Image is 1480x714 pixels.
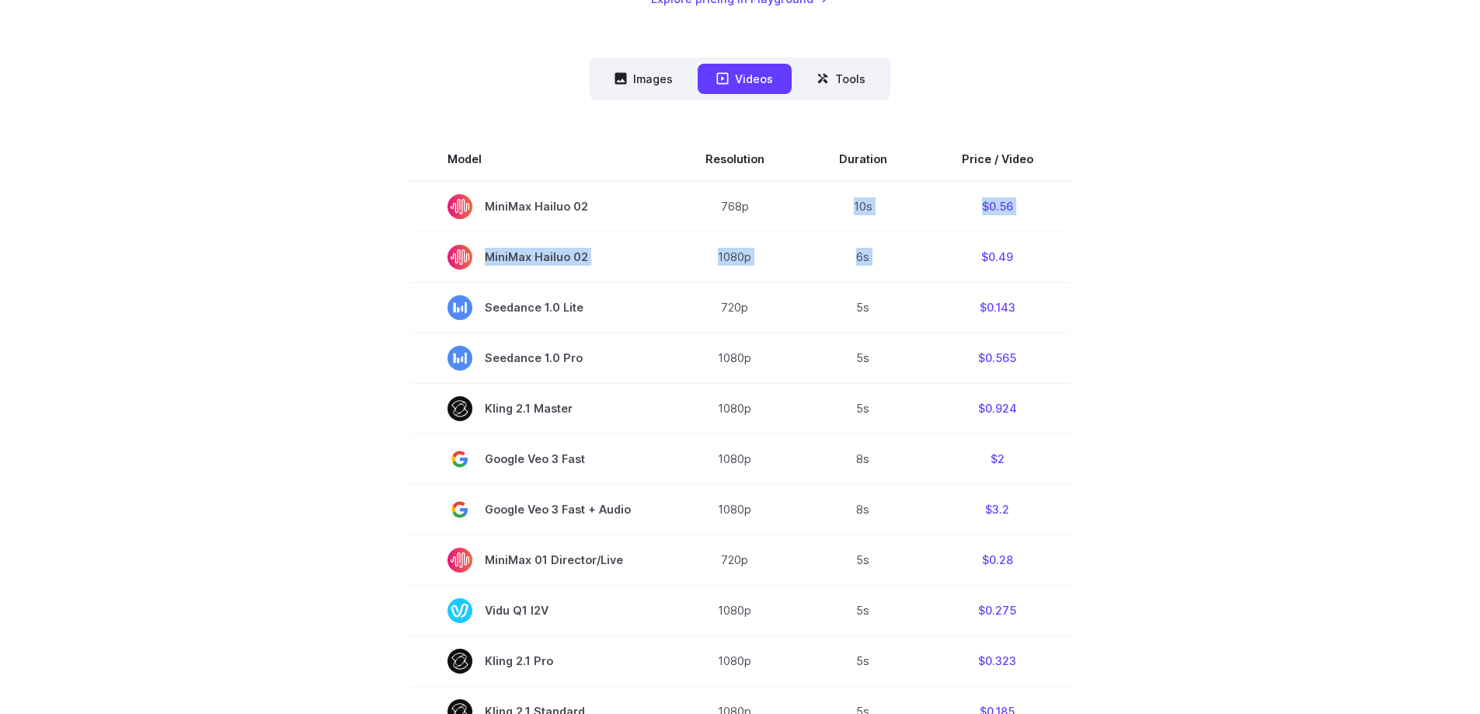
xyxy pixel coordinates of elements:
td: 8s [802,484,925,535]
span: Vidu Q1 I2V [447,598,631,623]
span: Kling 2.1 Master [447,396,631,421]
td: 6s [802,232,925,282]
td: $0.275 [925,585,1071,636]
span: MiniMax 01 Director/Live [447,548,631,573]
td: $3.2 [925,484,1071,535]
td: $0.49 [925,232,1071,282]
th: Duration [802,138,925,181]
button: Images [596,64,691,94]
td: $0.56 [925,181,1071,232]
td: 1080p [668,585,802,636]
button: Tools [798,64,884,94]
th: Resolution [668,138,802,181]
td: $0.924 [925,383,1071,434]
td: 10s [802,181,925,232]
td: $0.323 [925,636,1071,686]
span: Seedance 1.0 Lite [447,295,631,320]
td: 768p [668,181,802,232]
td: 1080p [668,383,802,434]
td: 5s [802,282,925,333]
span: Kling 2.1 Pro [447,649,631,674]
td: 1080p [668,636,802,686]
td: 1080p [668,434,802,484]
td: $2 [925,434,1071,484]
span: Seedance 1.0 Pro [447,346,631,371]
td: 5s [802,636,925,686]
td: 1080p [668,232,802,282]
td: 8s [802,434,925,484]
td: $0.565 [925,333,1071,383]
td: $0.143 [925,282,1071,333]
button: Videos [698,64,792,94]
th: Price / Video [925,138,1071,181]
th: Model [410,138,668,181]
td: 720p [668,282,802,333]
td: $0.28 [925,535,1071,585]
td: 5s [802,535,925,585]
span: MiniMax Hailuo 02 [447,194,631,219]
span: MiniMax Hailuo 02 [447,245,631,270]
span: Google Veo 3 Fast + Audio [447,497,631,522]
td: 5s [802,333,925,383]
td: 5s [802,585,925,636]
td: 5s [802,383,925,434]
td: 720p [668,535,802,585]
td: 1080p [668,333,802,383]
span: Google Veo 3 Fast [447,447,631,472]
td: 1080p [668,484,802,535]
